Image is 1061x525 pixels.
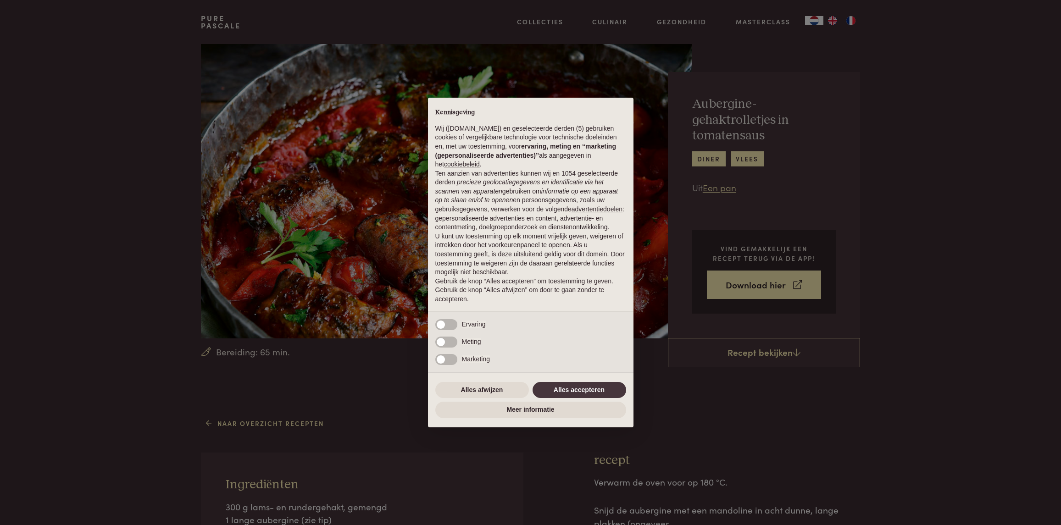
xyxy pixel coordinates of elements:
button: Meer informatie [435,402,626,418]
button: Alles accepteren [533,382,626,398]
strong: ervaring, meting en “marketing (gepersonaliseerde advertenties)” [435,143,616,159]
p: Gebruik de knop “Alles accepteren” om toestemming te geven. Gebruik de knop “Alles afwijzen” om d... [435,277,626,304]
p: Wij ([DOMAIN_NAME]) en geselecteerde derden (5) gebruiken cookies of vergelijkbare technologie vo... [435,124,626,169]
span: Ervaring [462,321,486,328]
span: Meting [462,338,481,345]
em: informatie op een apparaat op te slaan en/of te openen [435,188,618,204]
button: derden [435,178,456,187]
h2: Kennisgeving [435,109,626,117]
p: Ten aanzien van advertenties kunnen wij en 1054 geselecteerde gebruiken om en persoonsgegevens, z... [435,169,626,232]
p: U kunt uw toestemming op elk moment vrijelijk geven, weigeren of intrekken door het voorkeurenpan... [435,232,626,277]
em: precieze geolocatiegegevens en identificatie via het scannen van apparaten [435,178,604,195]
button: Alles afwijzen [435,382,529,398]
button: advertentiedoelen [572,205,622,214]
span: Marketing [462,355,490,363]
a: cookiebeleid [444,160,480,168]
